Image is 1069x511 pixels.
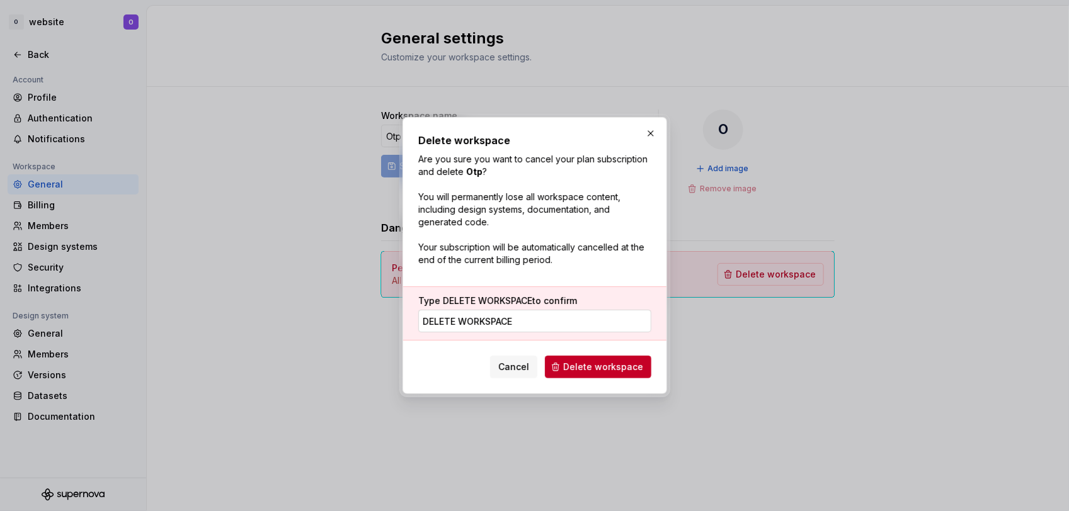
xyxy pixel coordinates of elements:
input: DELETE WORKSPACE [418,310,651,332]
span: Delete workspace [563,361,643,373]
span: DELETE WORKSPACE [443,295,532,306]
h2: Delete workspace [418,133,651,148]
p: Are you sure you want to cancel your plan subscription and delete ? You will permanently lose all... [418,153,651,266]
strong: Otp [466,166,483,177]
button: Delete workspace [545,356,651,378]
label: Type to confirm [418,295,577,307]
button: Cancel [490,356,537,378]
span: Cancel [498,361,529,373]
